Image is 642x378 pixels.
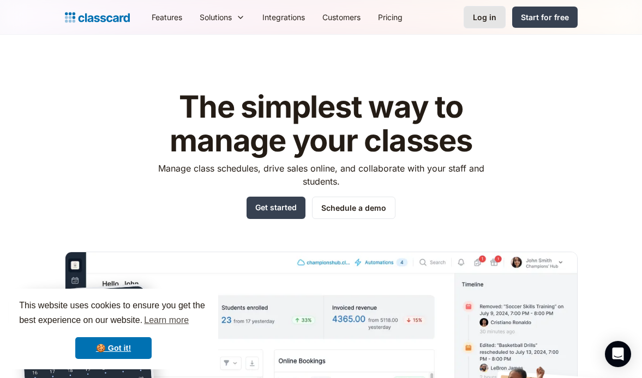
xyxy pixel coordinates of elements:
[521,11,569,23] div: Start for free
[512,7,578,28] a: Start for free
[65,10,130,25] a: Logo
[464,6,506,28] a: Log in
[247,197,305,219] a: Get started
[148,90,494,157] h1: The simplest way to manage your classes
[142,312,190,328] a: learn more about cookies
[19,299,208,328] span: This website uses cookies to ensure you get the best experience on our website.
[200,11,232,23] div: Solutions
[254,5,314,29] a: Integrations
[9,289,218,369] div: cookieconsent
[312,197,395,219] a: Schedule a demo
[148,162,494,188] p: Manage class schedules, drive sales online, and collaborate with your staff and students.
[605,341,631,367] div: Open Intercom Messenger
[473,11,496,23] div: Log in
[314,5,369,29] a: Customers
[369,5,411,29] a: Pricing
[143,5,191,29] a: Features
[75,337,152,359] a: dismiss cookie message
[191,5,254,29] div: Solutions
